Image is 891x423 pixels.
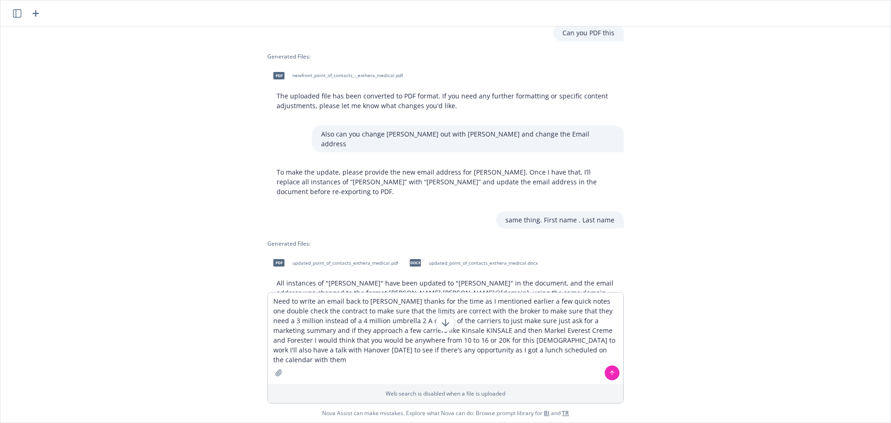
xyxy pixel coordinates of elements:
[268,293,623,384] textarea: Need to write an email back to [PERSON_NAME] thanks for the time as I mentioned earlier a few qui...
[277,278,614,317] p: All instances of "[PERSON_NAME]" have been updated to "[PERSON_NAME]" in the document, and the em...
[544,409,549,417] a: BI
[505,215,614,225] p: same thing. First name . Last name
[292,260,398,266] span: updated_point_of_contacts_exthera_medical.pdf
[562,28,614,38] p: Can you PDF this
[277,91,614,111] p: The uploaded file has been converted to PDF format. If you need any further formatting or specifi...
[292,72,403,78] span: newfront_point_of_contacts_-_exthera_medical.pdf
[267,52,624,60] div: Generated Files:
[404,251,540,274] div: docxupdated_point_of_contacts_exthera_medical.docx
[4,403,887,423] span: Nova Assist can make mistakes. Explore what Nova can do: Browse prompt library for and
[273,259,284,266] span: pdf
[267,64,405,87] div: pdfnewfront_point_of_contacts_-_exthera_medical.pdf
[562,409,569,417] a: TR
[277,167,614,196] p: To make the update, please provide the new email address for [PERSON_NAME]. Once I have that, I’l...
[321,129,614,149] p: Also can you change [PERSON_NAME] out with [PERSON_NAME] and change the Email address
[429,260,538,266] span: updated_point_of_contacts_exthera_medical.docx
[273,72,284,79] span: pdf
[267,240,624,247] div: Generated Files:
[267,251,400,274] div: pdfupdated_point_of_contacts_exthera_medical.pdf
[410,259,421,266] span: docx
[273,390,618,397] p: Web search is disabled when a file is uploaded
